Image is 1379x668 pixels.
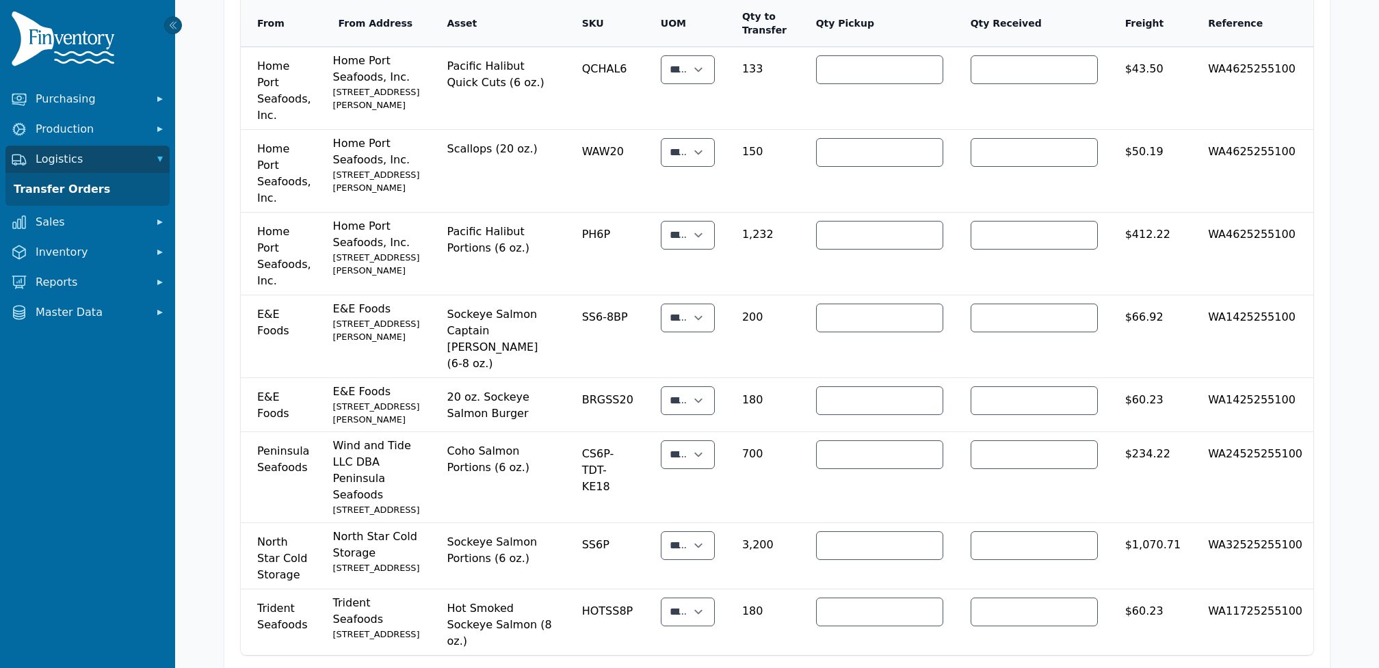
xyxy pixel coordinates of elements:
[447,438,554,476] span: Coho Salmon Portions (6 oz.)
[257,53,311,124] span: Home Port Seafoods, Inc.
[257,218,311,289] span: Home Port Seafoods, Inc.
[1109,213,1192,295] td: $412.22
[742,301,789,325] span: 200
[447,301,554,372] span: Sockeye Salmon Captain [PERSON_NAME] (6-8 oz.)
[36,91,145,107] span: Purchasing
[11,11,120,72] img: Finventory
[36,121,145,137] span: Production
[333,85,420,111] small: [STREET_ADDRESS][PERSON_NAME]
[333,385,420,426] span: E&E Foods
[36,151,145,168] span: Logistics
[1192,213,1313,295] td: WA4625255100
[742,595,789,619] span: 180
[447,529,554,567] span: Sockeye Salmon Portions (6 oz.)
[257,301,311,339] span: E&E Foods
[1192,378,1313,432] td: WA1425255100
[1192,47,1313,130] td: WA4625255100
[333,561,420,574] small: [STREET_ADDRESS]
[333,439,420,516] span: Wind and Tide LLC DBA Peninsula Seafoods
[257,529,311,583] span: North Star Cold Storage
[257,595,311,633] span: Trident Seafoods
[566,47,644,130] td: QCHAL6
[333,137,420,194] span: Home Port Seafoods, Inc.
[1192,589,1313,655] td: WA11725255100
[1109,47,1192,130] td: $43.50
[5,239,170,266] button: Inventory
[1192,522,1313,589] td: WA32525255100
[257,135,311,206] span: Home Port Seafoods, Inc.
[1109,522,1192,589] td: $1,070.71
[333,302,420,343] span: E&E Foods
[5,269,170,296] button: Reports
[333,628,420,641] small: [STREET_ADDRESS]
[333,219,420,277] span: Home Port Seafoods, Inc.
[333,54,420,111] span: Home Port Seafoods, Inc.
[742,135,789,160] span: 150
[1109,432,1192,522] td: $234.22
[1192,432,1313,522] td: WA24525255100
[5,116,170,143] button: Production
[1192,295,1313,378] td: WA1425255100
[447,53,554,91] span: Pacific Halibut Quick Cuts (6 oz.)
[36,214,145,230] span: Sales
[333,530,420,574] span: North Star Cold Storage
[8,176,167,203] a: Transfer Orders
[1109,589,1192,655] td: $60.23
[742,529,789,553] span: 3,200
[1109,130,1192,213] td: $50.19
[566,589,644,655] td: HOTSS8P
[1192,130,1313,213] td: WA4625255100
[566,295,644,378] td: SS6-8BP
[333,168,420,194] small: [STREET_ADDRESS][PERSON_NAME]
[333,317,420,343] small: [STREET_ADDRESS][PERSON_NAME]
[36,274,145,291] span: Reports
[742,384,789,408] span: 180
[5,209,170,236] button: Sales
[566,432,644,522] td: CS6P-TDT-KE18
[742,218,789,243] span: 1,232
[333,596,420,641] span: Trident Seafoods
[566,130,644,213] td: WAW20
[1109,378,1192,432] td: $60.23
[566,378,644,432] td: BRGSS20
[742,53,789,77] span: 133
[36,244,145,260] span: Inventory
[742,438,789,462] span: 700
[1109,295,1192,378] td: $66.92
[333,251,420,277] small: [STREET_ADDRESS][PERSON_NAME]
[447,595,554,650] span: Hot Smoked Sockeye Salmon (8 oz.)
[566,522,644,589] td: SS6P
[447,384,554,422] span: 20 oz. Sockeye Salmon Burger
[36,304,145,321] span: Master Data
[5,146,170,173] button: Logistics
[5,299,170,326] button: Master Data
[566,213,644,295] td: PH6P
[257,384,311,422] span: E&E Foods
[257,438,311,476] span: Peninsula Seafoods
[5,85,170,113] button: Purchasing
[333,400,420,426] small: [STREET_ADDRESS][PERSON_NAME]
[447,135,554,157] span: Scallops (20 oz.)
[447,218,554,256] span: Pacific Halibut Portions (6 oz.)
[333,503,420,516] small: [STREET_ADDRESS]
